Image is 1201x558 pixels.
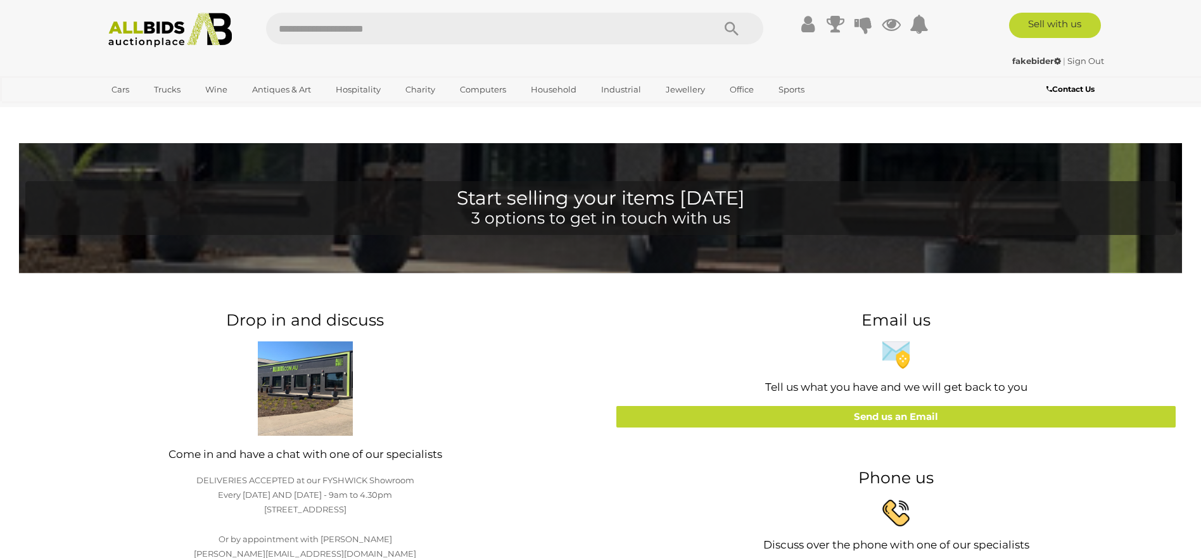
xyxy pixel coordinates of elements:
[38,312,572,329] h2: Drop in and discuss
[593,79,649,100] a: Industrial
[1046,84,1095,94] b: Contact Us
[1009,13,1101,38] a: Sell with us
[629,469,1163,487] h2: Phone us
[629,539,1163,551] h4: Discuss over the phone with one of our specialists
[629,312,1163,329] h2: Email us
[197,79,236,100] a: Wine
[629,381,1163,393] h4: Tell us what you have and we will get back to you
[397,79,443,100] a: Charity
[770,79,813,100] a: Sports
[700,13,763,44] button: Search
[1012,56,1063,66] a: fakebider
[882,341,910,369] img: email-secure-384x380.jpg
[101,13,239,48] img: Allbids.com.au
[103,79,137,100] a: Cars
[244,79,319,100] a: Antiques & Art
[327,79,389,100] a: Hospitality
[258,341,353,435] img: allbids-frontview-384x380.jpg
[103,100,210,121] a: [GEOGRAPHIC_DATA]
[1063,56,1065,66] span: |
[616,406,1176,428] a: Send us an Email
[658,79,713,100] a: Jewellery
[32,187,1169,208] h1: Start selling your items [DATE]
[523,79,585,100] a: Household
[1012,56,1061,66] strong: fakebider
[721,79,762,100] a: Office
[1046,82,1098,96] a: Contact Us
[146,79,189,100] a: Trucks
[1067,56,1104,66] a: Sign Out
[38,448,572,460] h4: Come in and have a chat with one of our specialists
[32,210,1169,227] h2: 3 options to get in touch with us
[882,500,910,527] img: phone-384x380.jpg
[452,79,514,100] a: Computers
